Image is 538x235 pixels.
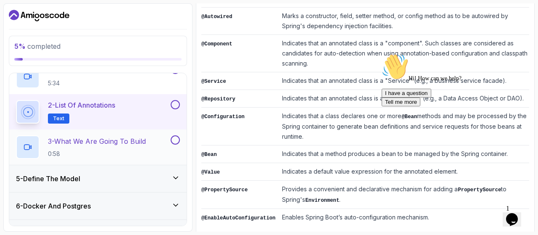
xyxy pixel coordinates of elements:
[503,201,530,227] iframe: chat widget
[201,14,232,20] code: @Autowired
[201,79,226,84] code: @Service
[201,152,217,158] code: @Bean
[3,39,53,48] button: I have a question
[279,108,529,145] td: Indicates that a class declares one or more methods and may be processed by the Spring container ...
[16,135,180,159] button: 3-What We Are Going To Build0:58
[279,90,529,108] td: Indicates that an annotated class is a "Repository" (e.g., a Data Access Object or DAO).
[279,163,529,181] td: Indicates a default value expression for the annotated element.
[201,215,275,221] code: @EnableAutoConfiguration
[201,41,232,47] code: @Component
[9,193,187,219] button: 6-Docker And Postgres
[14,42,61,50] span: completed
[279,72,529,90] td: Indicates that an annotated class is a "Service" (e.g., a business service facade).
[279,209,529,227] td: Enables Spring Boot’s auto-configuration mechanism.
[3,48,42,56] button: Tell me more
[279,145,529,163] td: Indicates that a method produces a bean to be managed by the Spring container.
[48,79,99,87] p: 5:34
[201,114,245,120] code: @Configuration
[3,25,83,32] span: Hi! How can we help?
[201,169,220,175] code: @Value
[201,96,235,102] code: @Repository
[14,42,26,50] span: 5 %
[378,50,530,197] iframe: chat widget
[48,100,115,110] p: 2 - List of Annotations
[279,8,529,35] td: Marks a constructor, field, setter method, or config method as to be autowired by Spring's depend...
[48,150,146,158] p: 0:58
[3,3,155,56] div: 👋Hi! How can we help?I have a questionTell me more
[48,136,146,146] p: 3 - What We Are Going To Build
[279,181,529,209] td: Provides a convenient and declarative mechanism for adding a to Spring's .
[53,115,64,122] span: Text
[9,165,187,192] button: 5-Define The Model
[16,65,180,88] button: 1-Your First API5:34
[16,100,180,124] button: 2-List of AnnotationsText
[201,187,248,193] code: @PropertySource
[305,198,339,203] code: Environment
[16,201,91,211] h3: 6 - Docker And Postgres
[279,35,529,72] td: Indicates that an annotated class is a "component". Such classes are considered as candidates for...
[16,174,80,184] h3: 5 - Define The Model
[9,9,69,22] a: Dashboard
[3,3,30,30] img: :wave:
